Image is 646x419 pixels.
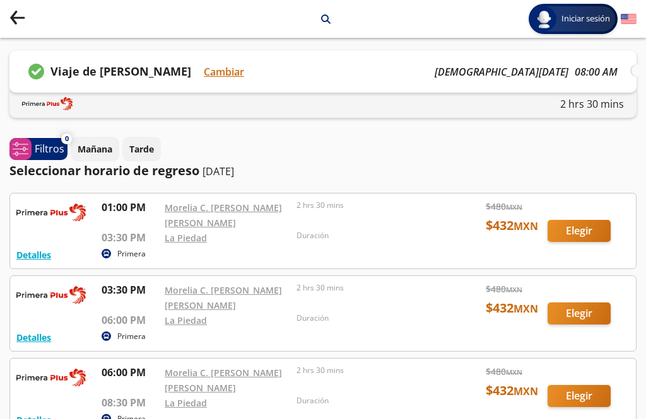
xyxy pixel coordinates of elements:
[556,13,615,25] span: Iniciar sesión
[165,397,207,409] a: La Piedad
[129,142,154,156] p: Tarde
[122,137,161,161] button: Tarde
[204,64,244,79] button: Cambiar
[9,138,68,160] button: 0Filtros
[621,11,637,27] button: English
[203,164,234,179] p: [DATE]
[22,95,73,113] img: LINENAME
[165,202,282,229] a: Morelia C. [PERSON_NAME] [PERSON_NAME]
[435,64,568,79] p: [DEMOGRAPHIC_DATA][DATE]
[165,284,282,311] a: Morelia C. [PERSON_NAME] [PERSON_NAME]
[9,161,199,180] p: Seleccionar horario de regreso
[78,142,112,156] p: Mañana
[50,63,191,80] p: Viaje de [PERSON_NAME]
[16,248,51,261] button: Detalles
[35,141,64,156] p: Filtros
[269,13,312,26] p: La Piedad
[221,13,254,26] p: Morelia
[560,96,624,112] p: 2 hrs 30 mins
[71,137,119,161] button: Mañana
[165,367,282,394] a: Morelia C. [PERSON_NAME] [PERSON_NAME]
[16,331,51,344] button: Detalles
[575,64,618,79] p: 08:00 AM
[165,314,207,326] a: La Piedad
[117,248,146,260] p: Primera
[65,134,69,144] span: 0
[117,331,146,342] p: Primera
[165,232,207,244] a: La Piedad
[9,9,25,29] button: back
